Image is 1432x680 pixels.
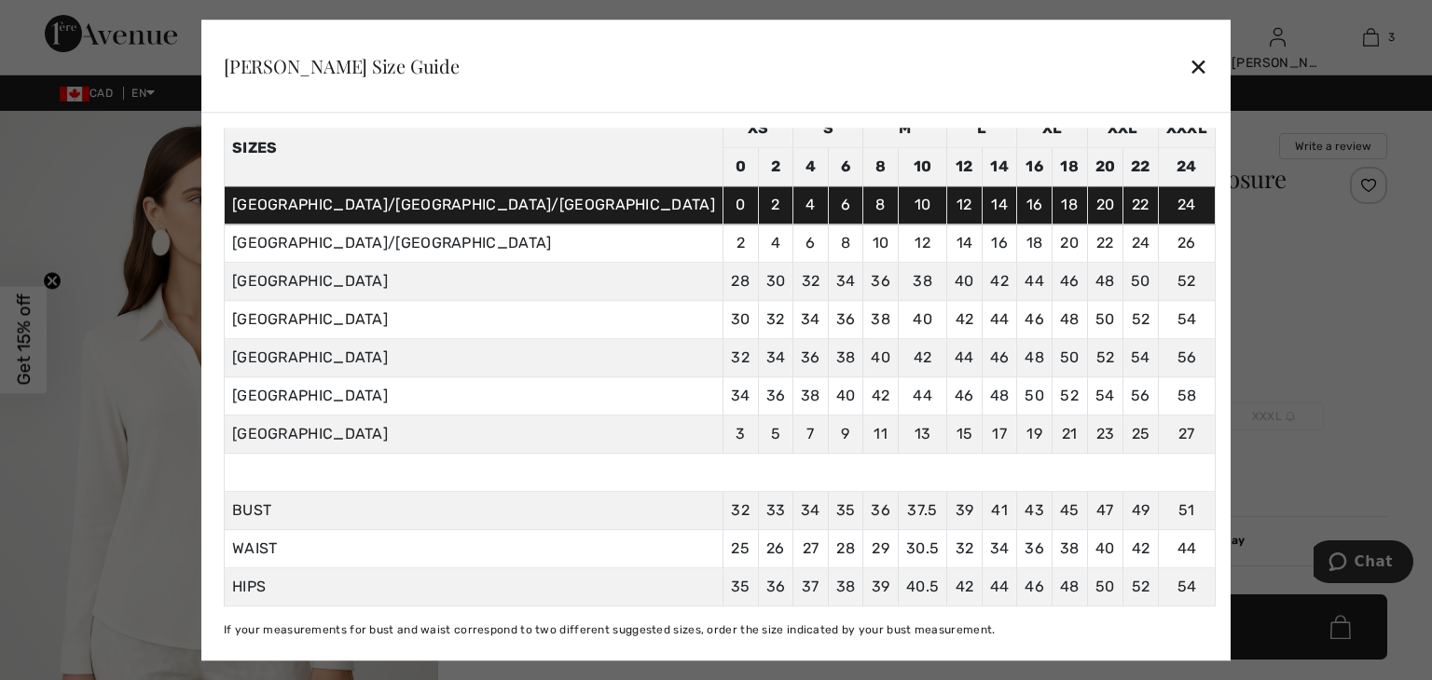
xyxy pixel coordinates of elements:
[793,186,829,224] td: 4
[828,301,863,339] td: 36
[947,377,983,415] td: 46
[898,377,946,415] td: 44
[947,148,983,186] td: 12
[1017,224,1053,263] td: 18
[1017,377,1053,415] td: 50
[1052,148,1087,186] td: 18
[1123,263,1159,301] td: 50
[982,415,1017,454] td: 17
[1189,47,1208,86] div: ✕
[982,224,1017,263] td: 16
[1052,339,1087,377] td: 50
[1087,339,1123,377] td: 52
[947,224,983,263] td: 14
[982,148,1017,186] td: 14
[1052,415,1087,454] td: 21
[723,339,758,377] td: 32
[947,263,983,301] td: 40
[224,415,723,454] td: [GEOGRAPHIC_DATA]
[758,148,793,186] td: 2
[723,377,758,415] td: 34
[863,339,899,377] td: 40
[906,578,939,595] span: 40.5
[947,186,983,224] td: 12
[1087,415,1123,454] td: 23
[898,339,946,377] td: 42
[224,263,723,301] td: [GEOGRAPHIC_DATA]
[828,339,863,377] td: 38
[793,415,829,454] td: 7
[1052,263,1087,301] td: 46
[898,263,946,301] td: 38
[828,377,863,415] td: 40
[1052,377,1087,415] td: 52
[898,301,946,339] td: 40
[1177,539,1197,557] span: 44
[907,501,937,519] span: 37.5
[723,224,758,263] td: 2
[1087,377,1123,415] td: 54
[836,578,856,595] span: 38
[1017,301,1053,339] td: 46
[828,224,863,263] td: 8
[803,539,819,557] span: 27
[990,539,1010,557] span: 34
[1087,186,1123,224] td: 20
[224,301,723,339] td: [GEOGRAPHIC_DATA]
[982,339,1017,377] td: 46
[758,339,793,377] td: 34
[758,263,793,301] td: 30
[224,57,460,75] div: [PERSON_NAME] Size Guide
[793,148,829,186] td: 4
[982,301,1017,339] td: 44
[1025,539,1044,557] span: 36
[723,301,758,339] td: 30
[766,578,786,595] span: 36
[982,186,1017,224] td: 14
[758,301,793,339] td: 32
[1123,186,1159,224] td: 22
[863,186,899,224] td: 8
[224,224,723,263] td: [GEOGRAPHIC_DATA]/[GEOGRAPHIC_DATA]
[982,263,1017,301] td: 42
[1087,110,1158,148] td: XXL
[1123,301,1159,339] td: 52
[956,539,974,557] span: 32
[1017,415,1053,454] td: 19
[947,301,983,339] td: 42
[1123,148,1159,186] td: 22
[224,377,723,415] td: [GEOGRAPHIC_DATA]
[1158,224,1215,263] td: 26
[1158,339,1215,377] td: 56
[836,539,855,557] span: 28
[731,539,750,557] span: 25
[758,224,793,263] td: 4
[224,530,723,568] td: WAIST
[898,415,946,454] td: 13
[982,377,1017,415] td: 48
[872,578,890,595] span: 39
[1123,339,1159,377] td: 54
[758,415,793,454] td: 5
[731,501,750,519] span: 32
[991,501,1008,519] span: 41
[1158,415,1215,454] td: 27
[863,415,899,454] td: 11
[871,501,890,519] span: 36
[1132,578,1150,595] span: 52
[1178,501,1195,519] span: 51
[1060,578,1080,595] span: 48
[793,224,829,263] td: 6
[1017,148,1053,186] td: 16
[828,263,863,301] td: 34
[1132,539,1150,557] span: 42
[723,263,758,301] td: 28
[1087,301,1123,339] td: 50
[1158,377,1215,415] td: 58
[828,186,863,224] td: 6
[224,186,723,224] td: [GEOGRAPHIC_DATA]/[GEOGRAPHIC_DATA]/[GEOGRAPHIC_DATA]
[793,301,829,339] td: 34
[1158,110,1215,148] td: XXXL
[1158,148,1215,186] td: 24
[1060,501,1080,519] span: 45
